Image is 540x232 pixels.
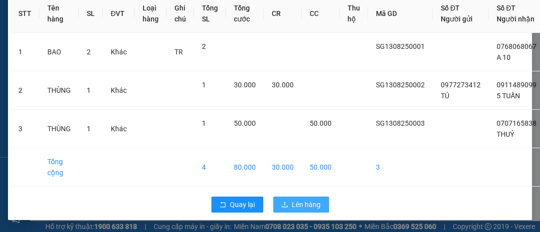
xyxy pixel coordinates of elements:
span: 0977273412 [441,81,481,89]
span: 50.000 [310,119,332,127]
span: 1 [202,119,206,127]
button: uploadLên hàng [273,197,329,213]
span: 1 [87,86,91,94]
td: BAO [39,33,79,71]
span: Người nhận [497,15,535,23]
span: 5 TUẤN [497,92,520,100]
span: TÚ [441,92,449,100]
span: A 10 [497,53,511,61]
span: rollback [219,201,226,209]
span: 0911489099 [497,81,537,89]
span: SG1308250003 [376,119,425,127]
span: 1 [202,81,206,89]
span: TR [175,48,183,56]
span: SG1308250001 [376,42,425,50]
td: 3 [368,148,433,187]
span: Số ĐT [497,4,516,12]
td: THÙNG [39,71,79,110]
span: 30.000 [234,81,256,89]
span: 2 [87,48,91,56]
td: Tổng cộng [39,148,79,187]
span: 2 [202,42,206,50]
td: Khác [103,71,135,110]
span: 1 [87,125,91,133]
span: 50.000 [234,119,256,127]
td: Khác [103,33,135,71]
span: Số ĐT [441,4,460,12]
span: SG1308250002 [376,81,425,89]
span: Lên hàng [292,199,321,210]
div: 50.000 [94,5,182,19]
div: VP [GEOGRAPHIC_DATA] [95,68,181,89]
td: 30.000 [264,148,302,187]
span: 0707165838 [497,119,537,127]
span: SL [105,24,119,38]
div: SG1308250003 [95,44,181,56]
td: 80.000 [226,148,264,187]
button: rollbackQuay lại [211,197,263,213]
span: THUỶ [497,130,514,138]
td: 1 [10,33,39,71]
span: Quay lại [230,199,255,210]
td: 50.000 [302,148,340,187]
td: THÙNG [39,110,79,148]
td: 4 [194,148,226,187]
div: [DATE] 06:16 [95,56,181,68]
td: 2 [10,71,39,110]
span: 0768068067 [497,42,537,50]
span: Người gửi [441,15,473,23]
div: Tên hàng: THÙNG ( : 1 ) [8,25,181,37]
span: upload [281,201,288,209]
span: CC : [94,7,108,18]
td: Khác [103,110,135,148]
span: 30.000 [272,81,294,89]
td: 3 [10,110,39,148]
